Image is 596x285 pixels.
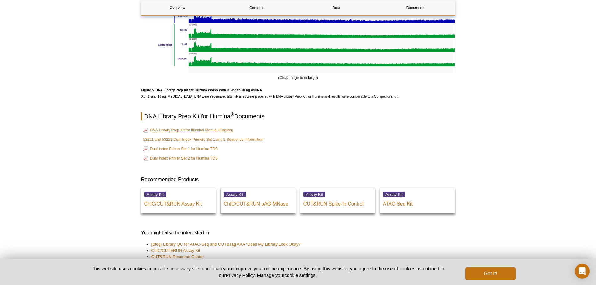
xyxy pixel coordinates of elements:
span: Assay Kit [303,192,326,197]
p: CUT&RUN Spike-In Control [303,198,372,207]
button: cookie settings [284,272,315,278]
button: Got it! [465,267,515,280]
a: Data [300,0,373,15]
span: Assay Kit [224,192,246,197]
p: This website uses cookies to provide necessary site functionality and improve your online experie... [81,265,455,278]
span: Assay Kit [383,192,405,197]
div: Open Intercom Messenger [575,264,590,279]
h3: You might also be interested in: [141,229,455,237]
a: DNA Library Prep Kit for Illumina Manual [English] [143,126,233,134]
a: Assay Kit CUT&RUN Spike-In Control [300,188,375,213]
p: ChIC/CUT&RUN pAG-MNase [224,198,293,207]
a: Contents [221,0,293,15]
a: [Blog] Library QC for ATAC-Seq and CUT&Tag AKA “Does My Library Look Okay?” [151,241,302,247]
span: 0.5, 1, and 10 ng [MEDICAL_DATA] DNA were sequenced after libraries were prepared with DNA Librar... [141,88,399,98]
p: ChIC/CUT&RUN Assay Kit [144,198,213,207]
a: Assay Kit ATAC-Seq Kit [380,188,455,213]
a: Documents [380,0,452,15]
a: ChIC/CUT&RUN Assay Kit [151,247,200,254]
h2: DNA Library Prep Kit for Illumina Documents [141,112,455,120]
a: Assay Kit ChIC/CUT&RUN Assay Kit [141,188,216,213]
a: Dual Index Primer Set 1 for Illumina TDS [143,145,218,153]
sup: ® [231,112,234,117]
a: Assay Kit ChIC/CUT&RUN pAG-MNase [221,188,296,213]
a: CUT&RUN Resource Center [151,254,204,260]
a: Dual Index Primer Set 2 for Illumina TDS [143,155,218,162]
strong: Figure 5. DNA Library Prep Kit for Illumina Works With 0.5 ng to 10 ng dsDNA [141,88,262,92]
a: 53221 and 53222 Dual Index Primers Set 1 and 2 Sequence Information [143,136,263,143]
p: ATAC-Seq Kit [383,198,452,207]
h3: Recommended Products [141,176,455,183]
a: Privacy Policy [226,272,254,278]
span: Assay Kit [144,192,166,197]
a: Overview [141,0,214,15]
